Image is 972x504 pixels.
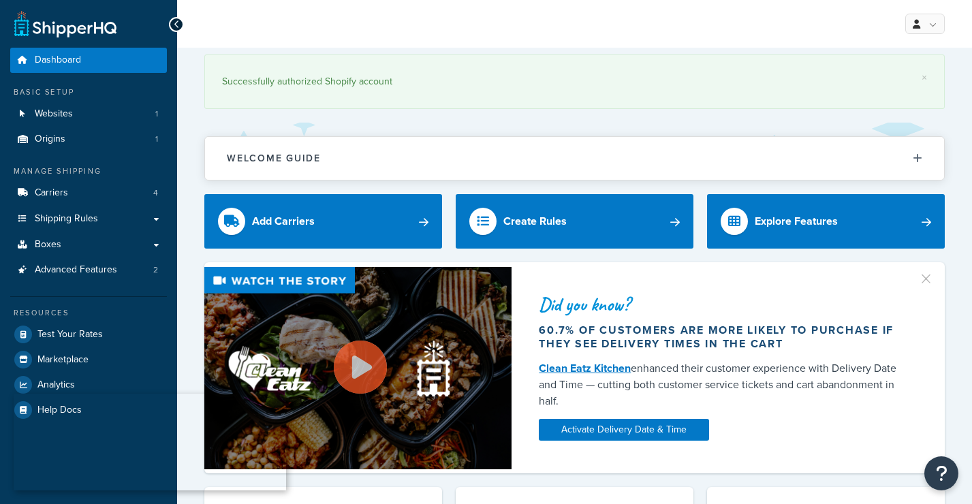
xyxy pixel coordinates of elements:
[10,127,167,152] a: Origins1
[922,72,927,83] a: ×
[35,54,81,66] span: Dashboard
[10,127,167,152] li: Origins
[205,137,944,180] button: Welcome Guide
[10,166,167,177] div: Manage Shipping
[503,212,567,231] div: Create Rules
[707,194,945,249] a: Explore Features
[539,360,912,409] div: enhanced their customer experience with Delivery Date and Time — cutting both customer service ti...
[10,86,167,98] div: Basic Setup
[37,354,89,366] span: Marketplace
[10,322,167,347] a: Test Your Rates
[153,264,158,276] span: 2
[10,101,167,127] li: Websites
[10,307,167,319] div: Resources
[153,187,158,199] span: 4
[10,373,167,397] a: Analytics
[155,108,158,120] span: 1
[35,213,98,225] span: Shipping Rules
[10,232,167,257] a: Boxes
[35,133,65,145] span: Origins
[456,194,693,249] a: Create Rules
[37,329,103,341] span: Test Your Rates
[35,108,73,120] span: Websites
[10,101,167,127] a: Websites1
[755,212,838,231] div: Explore Features
[155,133,158,145] span: 1
[227,153,321,163] h2: Welcome Guide
[10,398,167,422] a: Help Docs
[10,180,167,206] li: Carriers
[37,379,75,391] span: Analytics
[10,257,167,283] a: Advanced Features2
[10,347,167,372] a: Marketplace
[539,360,631,376] a: Clean Eatz Kitchen
[204,267,512,470] img: Video thumbnail
[10,257,167,283] li: Advanced Features
[539,419,709,441] a: Activate Delivery Date & Time
[252,212,315,231] div: Add Carriers
[924,456,958,490] button: Open Resource Center
[10,48,167,73] a: Dashboard
[539,295,912,314] div: Did you know?
[10,180,167,206] a: Carriers4
[539,324,912,351] div: 60.7% of customers are more likely to purchase if they see delivery times in the cart
[10,206,167,232] a: Shipping Rules
[35,239,61,251] span: Boxes
[204,194,442,249] a: Add Carriers
[222,72,927,91] div: Successfully authorized Shopify account
[35,187,68,199] span: Carriers
[35,264,117,276] span: Advanced Features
